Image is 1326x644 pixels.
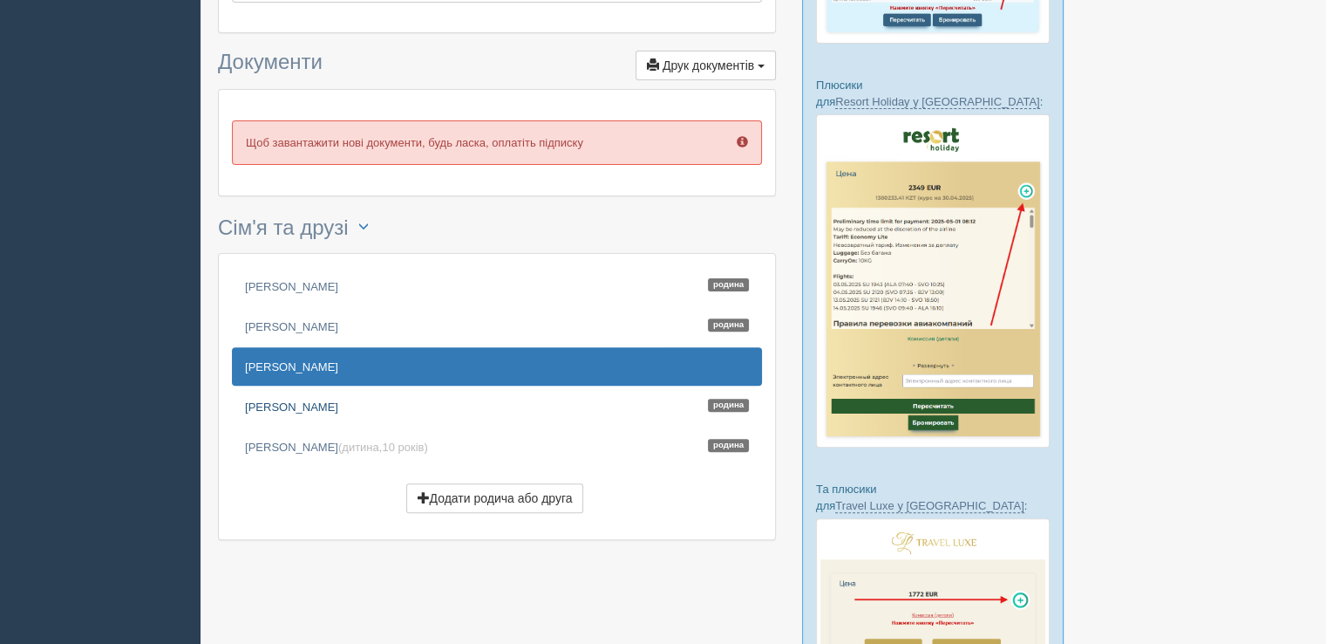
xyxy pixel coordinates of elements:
h3: Документи [218,51,776,80]
button: Друк документів [636,51,776,80]
a: [PERSON_NAME] [232,347,762,386]
h3: Сім'я та друзі [218,214,776,244]
span: Родина [708,399,749,412]
span: Друк документів [663,58,754,72]
span: Родина [708,319,749,332]
a: [PERSON_NAME]Родина [232,387,762,426]
span: Родина [708,278,749,291]
span: Родина [708,439,749,452]
a: Travel Luxe у [GEOGRAPHIC_DATA] [835,499,1023,513]
p: Та плюсики для : [816,481,1050,514]
a: [PERSON_NAME]Родина [232,267,762,305]
button: Додати родича або друга [406,483,584,513]
a: [PERSON_NAME]Родина [232,307,762,346]
a: Resort Holiday у [GEOGRAPHIC_DATA] [835,95,1039,109]
a: [PERSON_NAME](дитина,10 років) Родина [232,428,762,466]
img: resort-holiday-%D0%BF%D1%96%D0%B4%D0%B1%D1%96%D1%80%D0%BA%D0%B0-%D1%81%D1%80%D0%BC-%D0%B4%D0%BB%D... [816,114,1050,448]
span: 10 років [382,441,424,454]
p: Щоб завантажити нові документи, будь ласка, оплатіть підписку [232,120,762,165]
p: Плюсики для : [816,77,1050,110]
span: (дитина, ) [338,441,428,454]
